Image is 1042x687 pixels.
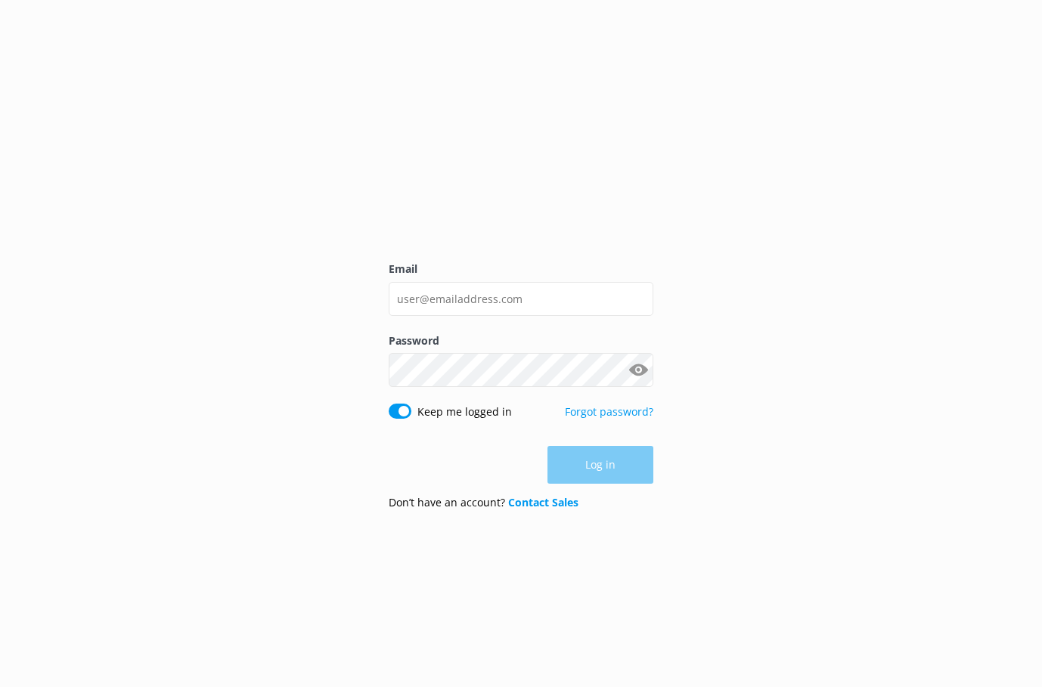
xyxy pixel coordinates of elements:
p: Don’t have an account? [389,494,578,511]
input: user@emailaddress.com [389,282,653,316]
a: Forgot password? [565,404,653,419]
a: Contact Sales [508,495,578,509]
label: Password [389,333,653,349]
button: Show password [623,355,653,385]
label: Email [389,261,653,277]
label: Keep me logged in [417,404,512,420]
